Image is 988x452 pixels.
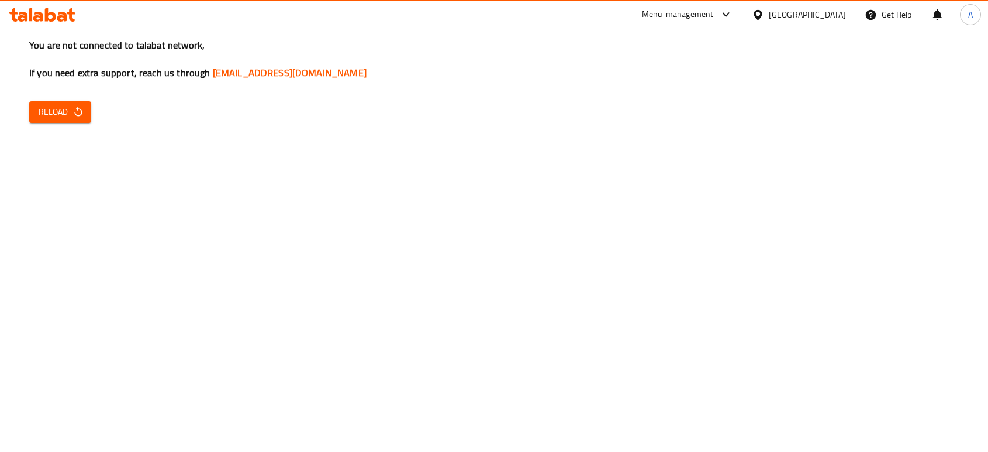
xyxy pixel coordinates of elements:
[642,8,714,22] div: Menu-management
[213,64,367,81] a: [EMAIL_ADDRESS][DOMAIN_NAME]
[968,8,973,21] span: A
[39,105,82,119] span: Reload
[29,39,959,80] h3: You are not connected to talabat network, If you need extra support, reach us through
[769,8,846,21] div: [GEOGRAPHIC_DATA]
[29,101,91,123] button: Reload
